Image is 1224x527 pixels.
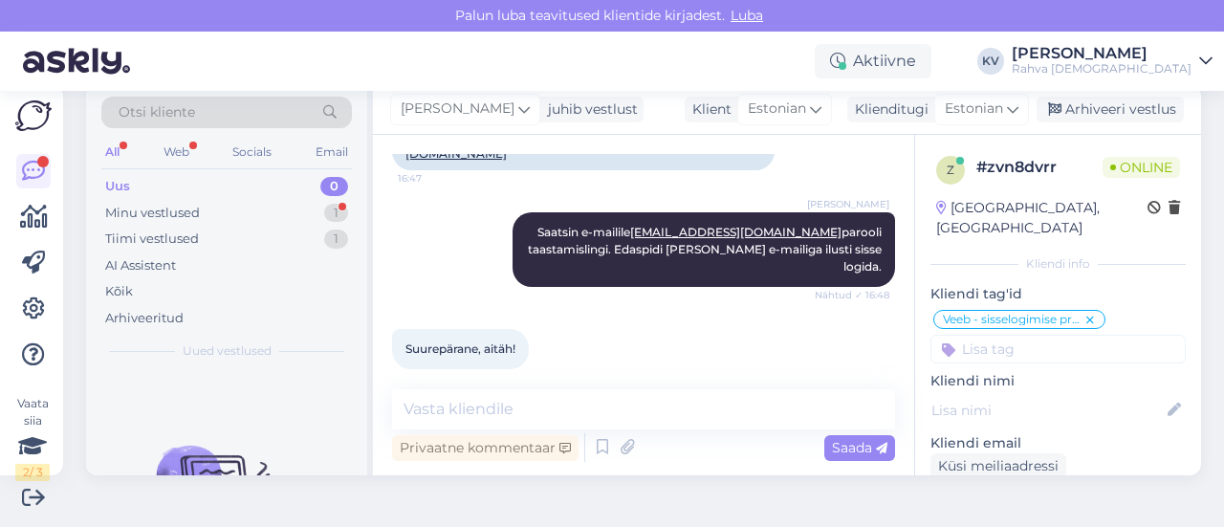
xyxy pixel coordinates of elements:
[324,204,348,223] div: 1
[15,395,50,481] div: Vaata siia
[540,99,638,120] div: juhib vestlust
[229,140,275,165] div: Socials
[936,198,1147,238] div: [GEOGRAPHIC_DATA], [GEOGRAPHIC_DATA]
[630,225,841,239] a: [EMAIL_ADDRESS][DOMAIN_NAME]
[945,99,1003,120] span: Estonian
[160,140,193,165] div: Web
[815,288,889,302] span: Nähtud ✓ 16:48
[105,204,200,223] div: Minu vestlused
[324,230,348,249] div: 1
[15,464,50,481] div: 2 / 3
[930,284,1186,304] p: Kliendi tag'id
[15,100,52,131] img: Askly Logo
[119,102,195,122] span: Otsi kliente
[1012,46,1213,77] a: [PERSON_NAME]Rahva [DEMOGRAPHIC_DATA]
[815,44,931,78] div: Aktiivne
[101,140,123,165] div: All
[685,99,732,120] div: Klient
[748,99,806,120] span: Estonian
[105,256,176,275] div: AI Assistent
[976,156,1103,179] div: # zvn8dvrr
[1103,157,1180,178] span: Online
[312,140,352,165] div: Email
[392,435,579,461] div: Privaatne kommentaar
[320,177,348,196] div: 0
[105,309,184,328] div: Arhiveeritud
[807,197,889,211] span: [PERSON_NAME]
[977,48,1004,75] div: KV
[943,314,1083,325] span: Veeb - sisselogimise probleem
[947,163,954,177] span: z
[930,453,1066,479] div: Küsi meiliaadressi
[398,171,470,186] span: 16:47
[105,282,133,301] div: Kõik
[930,371,1186,391] p: Kliendi nimi
[105,230,199,249] div: Tiimi vestlused
[930,255,1186,273] div: Kliendi info
[528,225,885,274] span: Saatsin e-mailile parooli taastamislingi. Edaspidi [PERSON_NAME] e-mailiga ilusti sisse logida.
[1012,61,1191,77] div: Rahva [DEMOGRAPHIC_DATA]
[1037,97,1184,122] div: Arhiveeri vestlus
[930,335,1186,363] input: Lisa tag
[183,342,272,360] span: Uued vestlused
[832,439,887,456] span: Saada
[931,400,1164,421] input: Lisa nimi
[105,177,130,196] div: Uus
[405,341,515,356] span: Suurepärane, aitäh!
[398,370,470,384] span: 16:48
[847,99,929,120] div: Klienditugi
[401,99,514,120] span: [PERSON_NAME]
[725,7,769,24] span: Luba
[930,433,1186,453] p: Kliendi email
[1012,46,1191,61] div: [PERSON_NAME]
